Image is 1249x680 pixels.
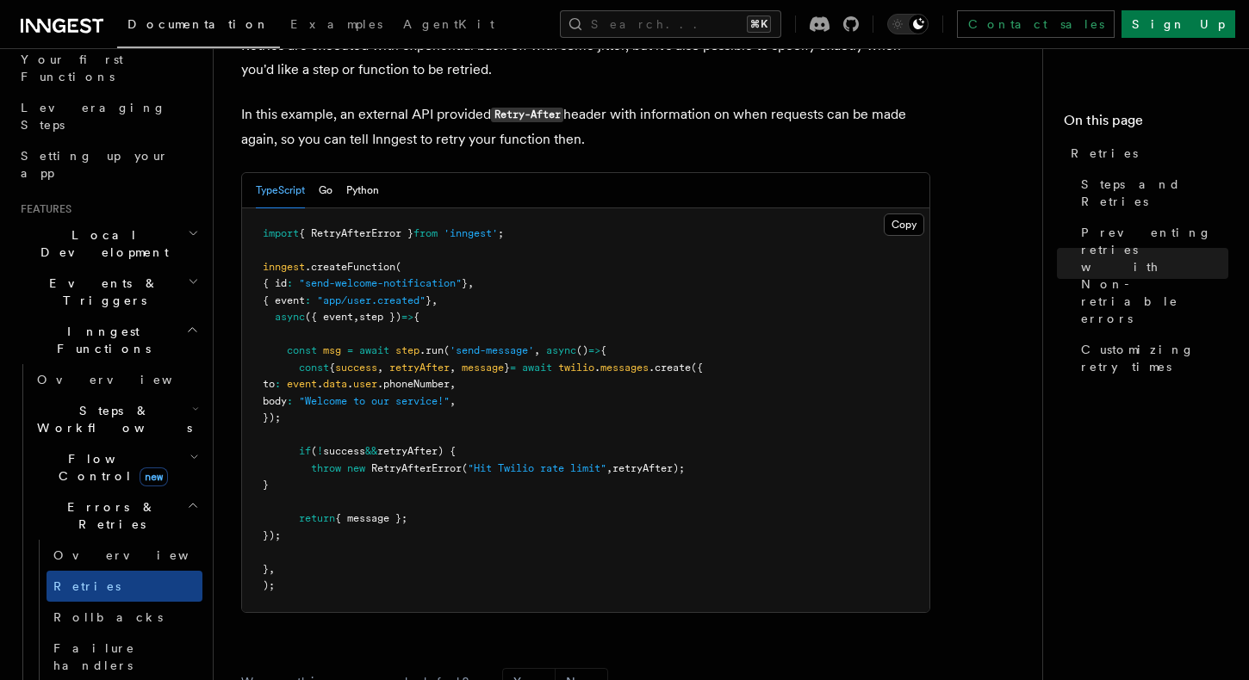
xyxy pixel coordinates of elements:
span: inngest [263,261,305,273]
span: }); [263,411,281,423]
span: Overview [53,548,231,562]
span: new [140,467,168,486]
kbd: ⌘K [747,15,771,33]
span: = [510,362,516,374]
span: Retries [1071,145,1138,162]
span: && [365,445,377,457]
span: Examples [290,17,382,31]
span: { [329,362,335,374]
button: Errors & Retries [30,491,202,540]
a: Sign Up [1122,10,1235,38]
span: Steps and Retries [1081,176,1228,210]
span: Leveraging Steps [21,101,166,132]
span: ( [462,462,468,474]
a: Examples [280,5,393,46]
button: TypeScript [256,173,305,208]
button: Copy [884,213,924,236]
button: Steps & Workflows [30,395,202,443]
button: Inngest Functions [14,316,202,364]
span: } [263,479,269,491]
span: throw [311,462,341,474]
span: ( [395,261,401,273]
span: message [462,362,504,374]
span: from [413,227,438,239]
span: Errors & Retries [30,498,187,533]
span: user [353,378,377,390]
a: Leveraging Steps [14,92,202,140]
span: = [347,344,353,356]
span: } [462,277,468,289]
span: { RetryAfterError } [299,227,413,239]
span: new [347,462,365,474]
span: Customizing retry times [1081,341,1228,375]
button: Local Development [14,219,202,268]
span: step }) [359,311,401,323]
span: ); [263,579,275,591]
span: Documentation [127,17,270,31]
span: async [275,311,305,323]
span: Flow Control [30,450,190,485]
span: return [299,512,335,524]
span: step [395,344,419,356]
span: success [323,445,365,457]
span: ({ event [305,311,353,323]
button: Events & Triggers [14,268,202,316]
span: Inngest Functions [14,323,186,357]
span: , [450,362,456,374]
span: const [299,362,329,374]
p: Retries are executed with exponential back-off with some jitter, but it's also possible to specif... [241,34,930,82]
span: ; [498,227,504,239]
span: Your first Functions [21,53,123,83]
a: AgentKit [393,5,505,46]
span: Events & Triggers [14,275,188,309]
span: "Welcome to our service!" [299,395,450,407]
span: AgentKit [403,17,494,31]
button: Search...⌘K [560,10,781,38]
span: success [335,362,377,374]
span: { [413,311,419,323]
span: await [359,344,389,356]
span: : [287,277,293,289]
span: , [450,378,456,390]
span: twilio [558,362,594,374]
a: Documentation [117,5,280,48]
span: .createFunction [305,261,395,273]
span: .phoneNumber [377,378,450,390]
span: Rollbacks [53,610,163,624]
span: await [522,362,552,374]
a: Your first Functions [14,44,202,92]
span: { message }; [335,512,407,524]
span: , [432,294,438,306]
span: . [594,362,600,374]
span: . [347,378,353,390]
span: } [426,294,432,306]
a: Retries [1064,138,1228,169]
span: { event [263,294,305,306]
span: => [588,344,600,356]
span: Setting up your app [21,149,169,180]
a: Retries [47,571,202,602]
span: msg [323,344,341,356]
span: 'send-message' [450,344,534,356]
span: async [546,344,576,356]
span: messages [600,362,649,374]
span: retryAfter); [612,462,685,474]
span: Overview [37,373,214,386]
span: ( [444,344,450,356]
span: , [450,395,456,407]
span: import [263,227,299,239]
a: Overview [30,364,202,395]
p: In this example, an external API provided header with information on when requests can be made ag... [241,102,930,151]
span: Failure handlers [53,641,135,672]
button: Toggle dark mode [887,14,929,34]
span: { id [263,277,287,289]
span: Preventing retries with Non-retriable errors [1081,224,1228,327]
span: "send-welcome-notification" [299,277,462,289]
span: ! [317,445,323,457]
span: , [606,462,612,474]
span: Retries [53,579,121,593]
button: Flow Controlnew [30,443,202,491]
span: body [263,395,287,407]
span: : [275,378,281,390]
span: , [534,344,540,356]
